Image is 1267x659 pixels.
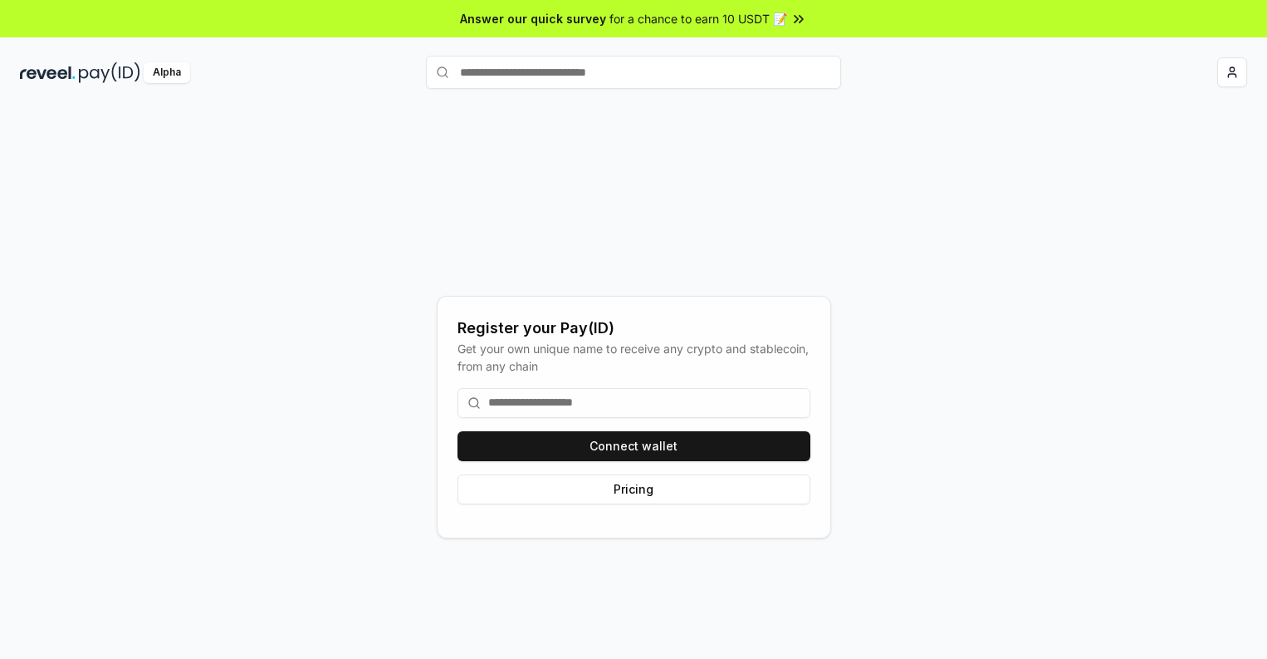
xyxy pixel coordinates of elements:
button: Pricing [457,475,810,504]
img: reveel_dark [20,62,76,83]
button: Connect wallet [457,431,810,461]
div: Register your Pay(ID) [457,317,810,340]
img: pay_id [79,62,140,83]
span: Answer our quick survey [460,10,606,27]
div: Alpha [144,62,190,83]
span: for a chance to earn 10 USDT 📝 [609,10,787,27]
div: Get your own unique name to receive any crypto and stablecoin, from any chain [457,340,810,375]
